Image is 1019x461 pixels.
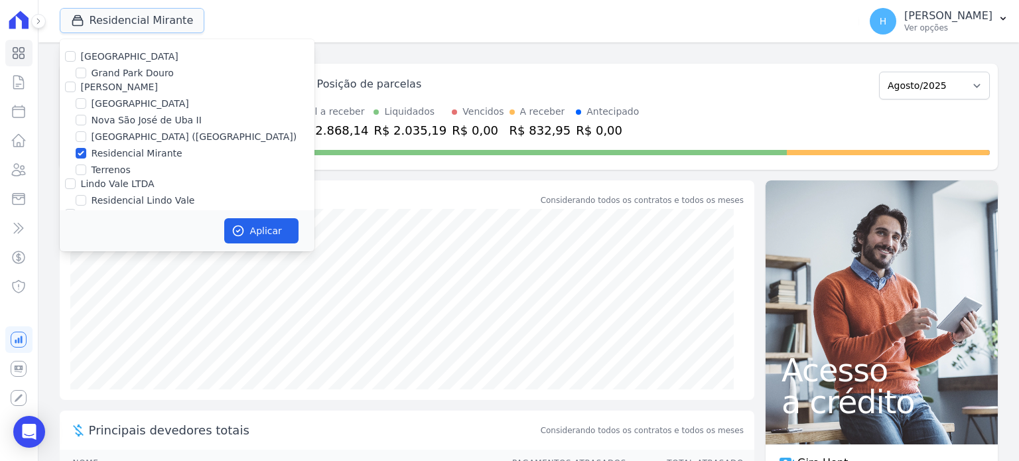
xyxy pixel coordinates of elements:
[92,97,189,111] label: [GEOGRAPHIC_DATA]
[92,147,182,161] label: Residencial Mirante
[81,51,178,62] label: [GEOGRAPHIC_DATA]
[13,416,45,448] div: Open Intercom Messenger
[384,105,435,119] div: Liquidados
[92,66,174,80] label: Grand Park Douro
[509,121,571,139] div: R$ 832,95
[462,105,504,119] div: Vencidos
[576,121,639,139] div: R$ 0,00
[89,421,538,439] span: Principais devedores totais
[92,130,297,144] label: [GEOGRAPHIC_DATA] ([GEOGRAPHIC_DATA])
[904,9,992,23] p: [PERSON_NAME]
[317,76,422,92] div: Posição de parcelas
[92,163,131,177] label: Terrenos
[296,121,369,139] div: R$ 2.868,14
[541,425,744,436] span: Considerando todos os contratos e todos os meses
[60,8,205,33] button: Residencial Mirante
[92,194,195,208] label: Residencial Lindo Vale
[81,82,158,92] label: [PERSON_NAME]
[452,121,504,139] div: R$ 0,00
[81,209,157,220] label: RDR Engenharia
[224,218,299,243] button: Aplicar
[781,354,982,386] span: Acesso
[296,105,369,119] div: Total a receber
[541,194,744,206] div: Considerando todos os contratos e todos os meses
[586,105,639,119] div: Antecipado
[374,121,446,139] div: R$ 2.035,19
[880,17,887,26] span: H
[81,178,155,189] label: Lindo Vale LTDA
[859,3,1019,40] button: H [PERSON_NAME] Ver opções
[904,23,992,33] p: Ver opções
[781,386,982,418] span: a crédito
[92,113,202,127] label: Nova São José de Uba II
[520,105,565,119] div: A receber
